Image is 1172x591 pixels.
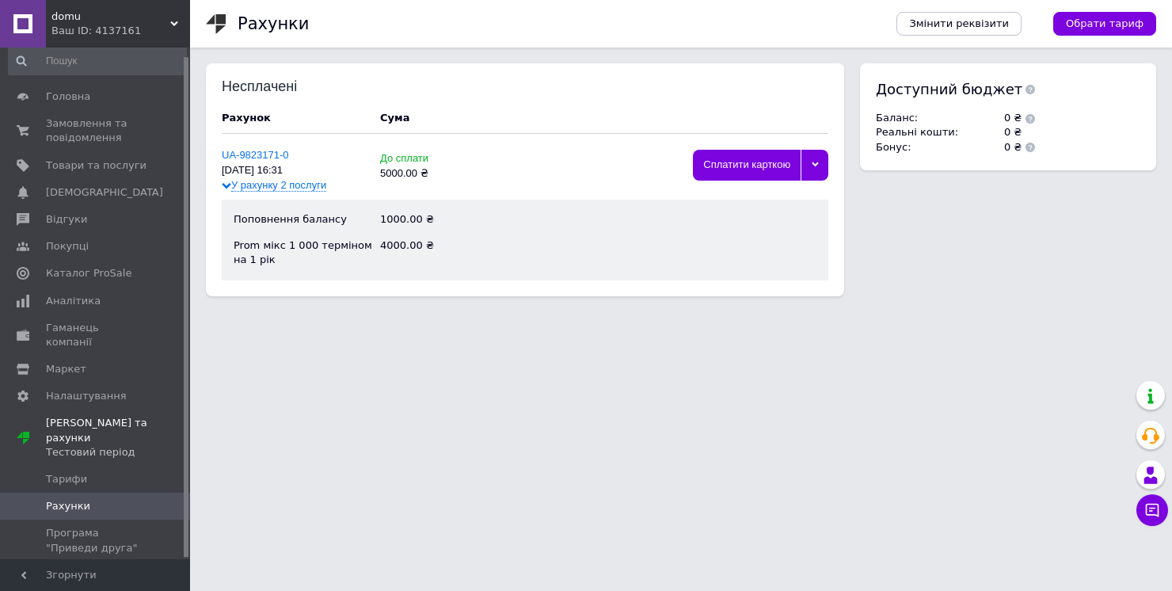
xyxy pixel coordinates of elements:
[46,362,86,376] span: Маркет
[222,79,325,95] div: Несплачені
[46,90,90,104] span: Головна
[46,472,87,486] span: Тарифи
[876,79,1022,99] span: Доступний бюджет
[51,24,190,38] div: Ваш ID: 4137161
[380,111,409,125] div: Cума
[876,140,962,154] td: Бонус :
[46,294,101,308] span: Аналітика
[909,17,1009,31] span: Змінити реквізити
[1066,17,1143,31] span: Обрати тариф
[1136,494,1168,526] button: Чат з покупцем
[234,212,376,227] div: Поповнення балансу
[962,111,1022,125] td: 0 ₴
[876,111,962,125] td: Баланс :
[380,153,478,165] div: До сплати
[46,416,190,459] span: [PERSON_NAME] та рахунки
[380,212,478,227] div: 1000.00 ₴
[46,445,190,459] div: Тестовий період
[876,125,962,139] td: Реальні кошти :
[222,165,364,177] div: [DATE] 16:31
[693,150,801,181] div: Сплатити карткою
[896,12,1022,36] a: Змінити реквізити
[46,389,127,403] span: Налаштування
[234,238,376,267] div: Prom мікс 1 000 терміном на 1 рік
[8,47,187,75] input: Пошук
[380,168,478,180] div: 5000.00 ₴
[222,149,289,161] a: UA-9823171-0
[1053,12,1156,36] a: Обрати тариф
[46,185,163,200] span: [DEMOGRAPHIC_DATA]
[46,499,90,513] span: Рахунки
[231,179,326,192] span: У рахунку 2 послуги
[962,125,1022,139] td: 0 ₴
[962,140,1022,154] td: 0 ₴
[46,212,87,227] span: Відгуки
[46,158,146,173] span: Товари та послуги
[380,238,478,267] div: 4000.00 ₴
[46,266,131,280] span: Каталог ProSale
[46,526,146,555] span: Програма "Приведи друга"
[51,10,170,24] span: domu
[46,321,146,349] span: Гаманець компанії
[46,116,146,145] span: Замовлення та повідомлення
[238,14,309,33] h1: Рахунки
[222,111,364,125] div: Рахунок
[46,239,89,254] span: Покупці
